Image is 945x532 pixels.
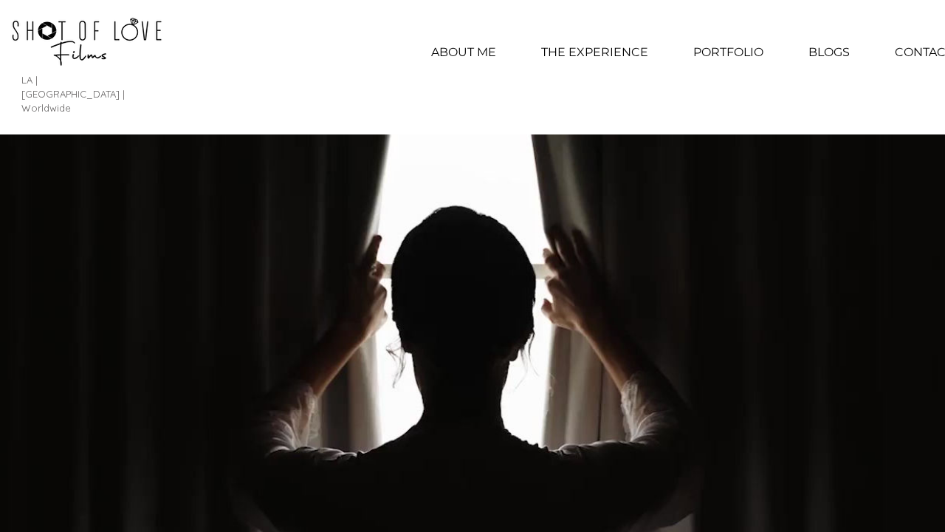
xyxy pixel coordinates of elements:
span: LA | [GEOGRAPHIC_DATA] | Worldwide [21,74,125,114]
div: PORTFOLIO [670,34,786,71]
a: ABOUT ME [408,34,518,71]
a: THE EXPERIENCE [518,34,670,71]
p: BLOGS [801,34,857,71]
p: THE EXPERIENCE [534,34,656,71]
p: ABOUT ME [424,34,504,71]
a: BLOGS [786,34,872,71]
p: PORTFOLIO [686,34,771,71]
